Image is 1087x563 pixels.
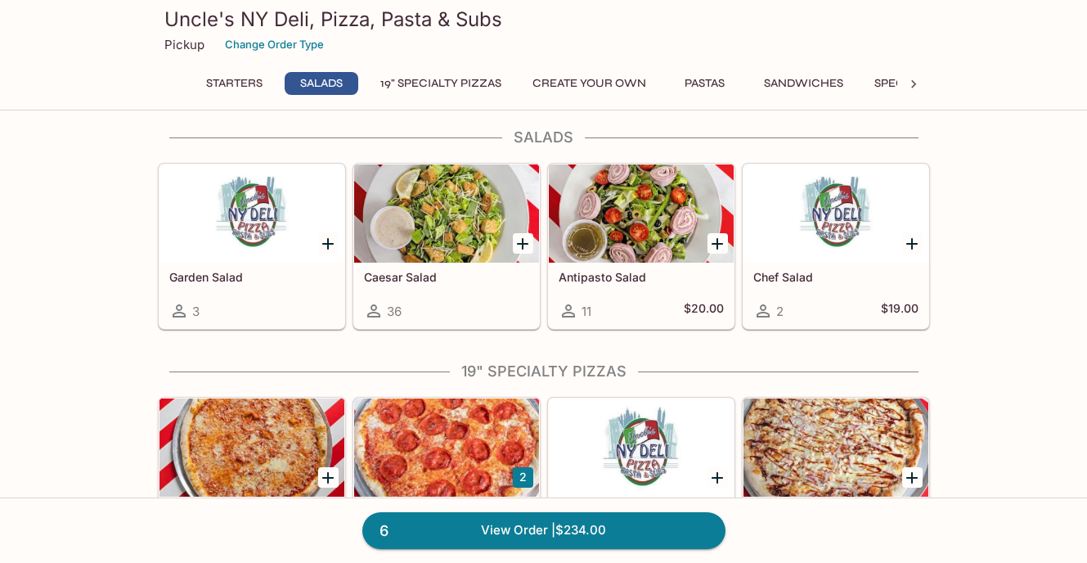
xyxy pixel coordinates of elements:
div: Traditional Cheese Pizza [159,399,344,497]
button: Create Your Own [523,72,655,95]
button: Add Antipasto Salad [707,233,728,254]
h5: Antipasto Salad [559,270,724,284]
h5: Garden Salad [169,270,335,284]
button: Salads [285,72,358,95]
h4: 19" Specialty Pizzas [158,363,930,381]
button: Add Caesar Salad [513,233,533,254]
button: Add Buffalo Chicken Pizza [707,467,728,488]
button: 19" Specialty Pizzas [371,72,510,95]
button: Add Garden Salad [318,233,339,254]
h5: Caesar Salad [364,270,529,284]
div: Garden Salad [159,164,344,263]
div: Chef Salad [743,164,928,263]
button: Add Chef Salad [902,233,923,254]
button: Add Traditional Cheese Pizza [318,467,339,488]
span: 3 [192,304,200,319]
button: Sandwiches [755,72,852,95]
button: Add BBQ Chicken Pizza [902,467,923,488]
div: BBQ Chicken Pizza [743,399,928,497]
p: Pickup [164,37,204,52]
h4: Salads [158,128,930,146]
a: Pepperoni Pizza82$32.00 [353,398,540,563]
span: 11 [582,304,591,319]
h5: $19.00 [881,301,919,321]
button: Starters [197,72,272,95]
span: 36 [387,304,402,319]
a: Chef Salad2$19.00 [743,164,929,329]
span: 2 [776,304,784,319]
button: Specialty Hoagies [865,72,998,95]
button: Add Pepperoni Pizza [513,467,533,488]
a: Traditional Cheese Pizza84$29.00 [159,398,345,563]
a: Buffalo Chicken Pizza14$32.00 [548,398,734,563]
h5: $20.00 [684,301,724,321]
h5: Chef Salad [753,270,919,284]
span: 6 [370,520,398,543]
a: Garden Salad3 [159,164,345,329]
button: Pastas [668,72,742,95]
button: Change Order Type [218,32,331,57]
a: Caesar Salad36 [353,164,540,329]
a: Antipasto Salad11$20.00 [548,164,734,329]
div: Caesar Salad [354,164,539,263]
a: BBQ Chicken Pizza13$35.00 [743,398,929,563]
div: Pepperoni Pizza [354,399,539,497]
a: 6View Order |$234.00 [362,512,725,548]
div: Antipasto Salad [549,164,734,263]
h3: Uncle's NY Deli, Pizza, Pasta & Subs [164,7,923,32]
div: Buffalo Chicken Pizza [549,399,734,497]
